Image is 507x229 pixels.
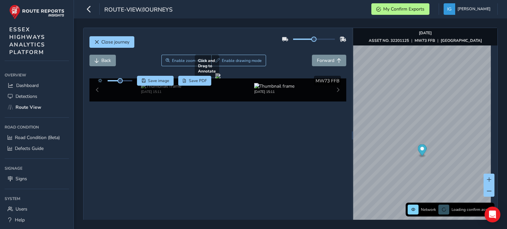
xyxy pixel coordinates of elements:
[161,55,211,66] button: Zoom
[211,55,266,66] button: Draw
[421,207,436,212] span: Network
[485,207,500,222] div: Open Intercom Messenger
[15,145,44,152] span: Defects Guide
[369,38,482,43] div: | |
[178,76,212,86] button: PDF
[222,58,262,63] span: Enable drawing mode
[317,57,334,64] span: Forward
[148,78,169,83] span: Save image
[419,30,432,36] strong: [DATE]
[16,206,27,212] span: Users
[89,36,134,48] button: Close journey
[5,70,69,80] div: Overview
[189,78,207,83] span: Save PDF
[444,3,493,15] button: [PERSON_NAME]
[89,55,116,66] button: Back
[369,38,409,43] strong: ASSET NO. 32201125
[137,76,174,86] button: Save
[415,38,435,43] strong: MW73 FFB
[441,38,482,43] strong: [GEOGRAPHIC_DATA]
[101,39,129,45] span: Close journey
[452,207,492,212] span: Loading confirm assets
[254,83,294,89] img: Thumbnail frame
[316,78,339,84] span: MW73 FFB
[15,217,25,223] span: Help
[172,58,207,63] span: Enable zoom mode
[254,89,294,94] div: [DATE] 15:11
[5,122,69,132] div: Road Condition
[383,6,424,12] span: My Confirm Exports
[141,83,181,89] img: Thumbnail frame
[16,93,37,100] span: Detections
[5,132,69,143] a: Road Condition (Beta)
[5,102,69,113] a: Route View
[5,143,69,154] a: Defects Guide
[9,5,64,19] img: rr logo
[9,26,45,56] span: ESSEX HIGHWAYS ANALYTICS PLATFORM
[16,176,27,182] span: Signs
[5,91,69,102] a: Detections
[5,163,69,173] div: Signage
[5,173,69,184] a: Signs
[371,3,429,15] button: My Confirm Exports
[5,194,69,204] div: System
[5,204,69,215] a: Users
[312,55,346,66] button: Forward
[457,3,490,15] span: [PERSON_NAME]
[16,104,41,110] span: Route View
[418,144,427,158] div: Map marker
[101,57,111,64] span: Back
[444,3,455,15] img: diamond-layout
[104,6,173,15] span: route-view/journeys
[16,82,39,89] span: Dashboard
[5,215,69,225] a: Help
[5,80,69,91] a: Dashboard
[141,89,181,94] div: [DATE] 15:11
[15,134,60,141] span: Road Condition (Beta)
